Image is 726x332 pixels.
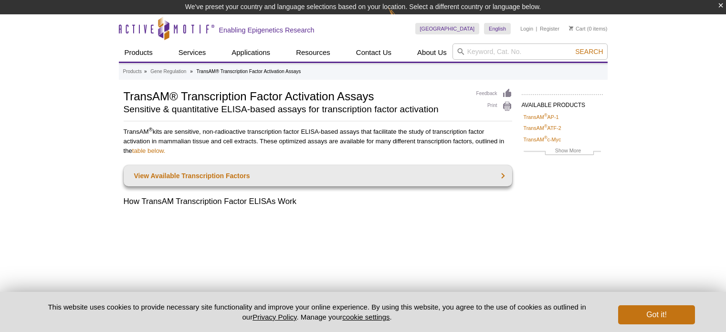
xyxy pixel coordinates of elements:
img: Your Cart [569,26,573,31]
a: Show More [524,146,601,157]
sup: ® [544,124,547,129]
a: View Available Transcription Factors [124,165,512,186]
a: Login [520,25,533,32]
input: Keyword, Cat. No. [452,43,608,60]
img: Change Here [389,7,414,30]
li: » [144,69,147,74]
a: Products [119,43,158,62]
a: Services [173,43,212,62]
a: table below. [132,147,166,154]
a: Gene Regulation [150,67,186,76]
h2: Enabling Epigenetics Research [219,26,315,34]
button: Search [572,47,606,56]
a: About Us [411,43,452,62]
a: TransAM®ATF-2 [524,124,561,132]
h2: How TransAM Transcription Factor ELISAs Work [124,196,512,207]
button: cookie settings [342,313,389,321]
li: | [536,23,537,34]
li: TransAM® Transcription Factor Activation Assays [197,69,301,74]
h2: Sensitive & quantitative ELISA-based assays for transcription factor activation [124,105,467,114]
a: Register [540,25,559,32]
a: TransAM®c-Myc [524,135,561,144]
p: This website uses cookies to provide necessary site functionality and improve your online experie... [32,302,603,322]
a: Products [123,67,142,76]
a: Feedback [476,88,512,99]
a: Applications [226,43,276,62]
sup: ® [149,127,153,132]
p: TransAM kits are sensitive, non-radioactive transcription factor ELISA-based assays that facilita... [124,127,512,156]
sup: ® [544,135,547,140]
a: TransAM®AP-1 [524,113,559,121]
a: Resources [290,43,336,62]
a: English [484,23,511,34]
h2: AVAILABLE PRODUCTS [522,94,603,111]
span: Search [575,48,603,55]
a: [GEOGRAPHIC_DATA] [415,23,480,34]
button: Got it! [618,305,694,324]
a: Contact Us [350,43,397,62]
h1: TransAM® Transcription Factor Activation Assays [124,88,467,103]
a: Privacy Policy [253,313,296,321]
li: » [190,69,193,74]
sup: ® [544,113,547,118]
a: Cart [569,25,586,32]
a: Print [476,101,512,112]
li: (0 items) [569,23,608,34]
